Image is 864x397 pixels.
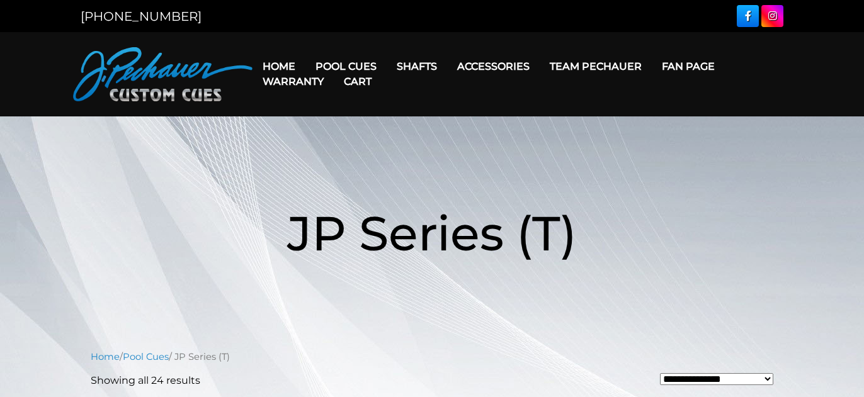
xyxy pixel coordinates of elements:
p: Showing all 24 results [91,373,200,388]
span: JP Series (T) [287,204,577,262]
a: Home [253,50,305,82]
a: Pool Cues [305,50,387,82]
a: [PHONE_NUMBER] [81,9,202,24]
select: Shop order [660,373,773,385]
a: Team Pechauer [540,50,652,82]
a: Warranty [253,65,334,98]
nav: Breadcrumb [91,350,773,364]
a: Fan Page [652,50,725,82]
img: Pechauer Custom Cues [73,47,253,101]
a: Pool Cues [123,351,169,362]
a: Cart [334,65,382,98]
a: Shafts [387,50,447,82]
a: Accessories [447,50,540,82]
a: Home [91,351,120,362]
